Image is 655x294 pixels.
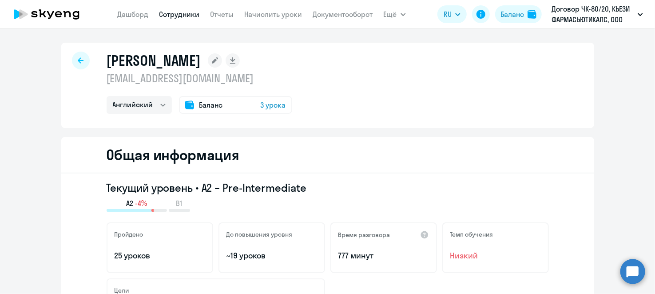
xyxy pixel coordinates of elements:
[444,9,452,20] span: RU
[495,5,542,23] button: Балансbalance
[384,5,406,23] button: Ещё
[313,10,373,19] a: Документооборот
[338,250,429,262] p: 777 минут
[261,100,286,110] span: 3 урока
[528,10,536,19] img: balance
[115,230,143,238] h5: Пройдено
[159,10,200,19] a: Сотрудники
[226,230,293,238] h5: До повышения уровня
[126,198,133,208] span: A2
[107,181,549,195] h3: Текущий уровень • A2 – Pre-Intermediate
[384,9,397,20] span: Ещё
[437,5,467,23] button: RU
[135,198,147,208] span: -4%
[547,4,647,25] button: Договор ЧК-80/20, КЬЕЗИ ФАРМАСЬЮТИКАЛС, ООО
[500,9,524,20] div: Баланс
[107,52,201,69] h1: [PERSON_NAME]
[199,100,223,110] span: Баланс
[118,10,149,19] a: Дашборд
[115,250,205,262] p: 25 уроков
[210,10,234,19] a: Отчеты
[450,230,493,238] h5: Темп обучения
[245,10,302,19] a: Начислить уроки
[107,146,239,164] h2: Общая информация
[226,250,317,262] p: ~19 уроков
[107,71,292,85] p: [EMAIL_ADDRESS][DOMAIN_NAME]
[176,198,183,208] span: B1
[338,231,390,239] h5: Время разговора
[450,250,541,262] span: Низкий
[552,4,634,25] p: Договор ЧК-80/20, КЬЕЗИ ФАРМАСЬЮТИКАЛС, ООО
